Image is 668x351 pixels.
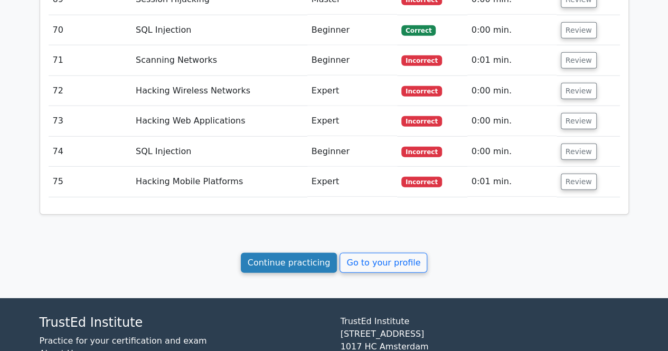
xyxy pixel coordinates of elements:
[131,106,307,136] td: Hacking Web Applications
[561,83,597,99] button: Review
[561,52,597,69] button: Review
[401,116,442,127] span: Incorrect
[307,15,397,45] td: Beginner
[49,76,132,106] td: 72
[467,76,557,106] td: 0:00 min.
[40,336,207,346] a: Practice for your certification and exam
[241,253,337,273] a: Continue practicing
[131,15,307,45] td: SQL Injection
[467,106,557,136] td: 0:00 min.
[307,137,397,167] td: Beginner
[401,55,442,66] span: Incorrect
[561,113,597,129] button: Review
[467,45,557,75] td: 0:01 min.
[40,315,328,330] h4: TrustEd Institute
[401,147,442,157] span: Incorrect
[49,106,132,136] td: 73
[467,15,557,45] td: 0:00 min.
[561,144,597,160] button: Review
[340,253,427,273] a: Go to your profile
[307,106,397,136] td: Expert
[49,167,132,197] td: 75
[49,45,132,75] td: 71
[307,76,397,106] td: Expert
[131,76,307,106] td: Hacking Wireless Networks
[307,167,397,197] td: Expert
[561,174,597,190] button: Review
[467,167,557,197] td: 0:01 min.
[401,177,442,187] span: Incorrect
[49,137,132,167] td: 74
[307,45,397,75] td: Beginner
[131,167,307,197] td: Hacking Mobile Platforms
[561,22,597,39] button: Review
[131,45,307,75] td: Scanning Networks
[131,137,307,167] td: SQL Injection
[401,86,442,97] span: Incorrect
[467,137,557,167] td: 0:00 min.
[401,25,436,36] span: Correct
[49,15,132,45] td: 70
